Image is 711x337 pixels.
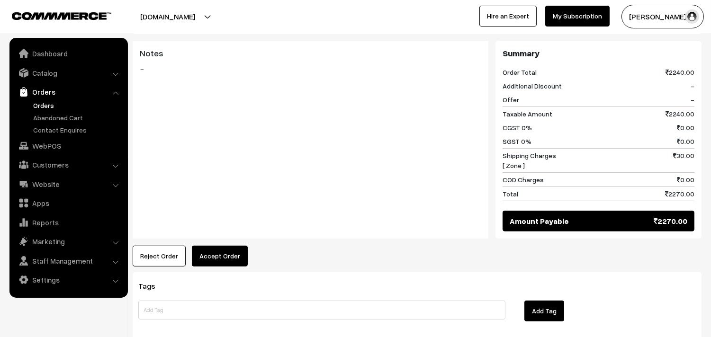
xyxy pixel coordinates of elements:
span: Shipping Charges [ Zone ] [503,151,556,170]
img: COMMMERCE [12,12,111,19]
a: Customers [12,156,125,173]
a: Orders [12,83,125,100]
span: Tags [138,281,167,291]
a: Website [12,176,125,193]
button: Add Tag [524,301,564,321]
a: Marketing [12,233,125,250]
span: 0.00 [677,123,694,133]
span: 0.00 [677,175,694,185]
h3: Summary [503,48,694,59]
a: Abandoned Cart [31,113,125,123]
a: Reports [12,214,125,231]
span: SGST 0% [503,136,531,146]
img: user [685,9,699,24]
span: Taxable Amount [503,109,552,119]
button: [PERSON_NAME] s… [621,5,704,28]
a: WebPOS [12,137,125,154]
button: [DOMAIN_NAME] [107,5,228,28]
span: Order Total [503,67,537,77]
span: 30.00 [673,151,694,170]
h3: Notes [140,48,481,59]
span: 2270.00 [654,215,687,227]
span: CGST 0% [503,123,532,133]
a: Settings [12,271,125,288]
a: COMMMERCE [12,9,95,21]
button: Accept Order [192,246,248,266]
span: 2240.00 [666,109,694,119]
input: Add Tag [138,301,505,319]
a: Catalog [12,64,125,81]
a: Dashboard [12,45,125,62]
a: Apps [12,195,125,212]
span: 0.00 [677,136,694,146]
span: - [691,81,694,91]
span: 2240.00 [666,67,694,77]
button: Reject Order [133,246,186,266]
span: Total [503,189,518,199]
a: Orders [31,100,125,110]
a: My Subscription [545,6,610,27]
blockquote: - [140,63,481,74]
span: COD Charges [503,175,544,185]
span: Additional Discount [503,81,562,91]
a: Staff Management [12,252,125,269]
span: Amount Payable [510,215,569,227]
span: - [691,95,694,105]
a: Hire an Expert [479,6,537,27]
span: Offer [503,95,519,105]
a: Contact Enquires [31,125,125,135]
span: 2270.00 [665,189,694,199]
